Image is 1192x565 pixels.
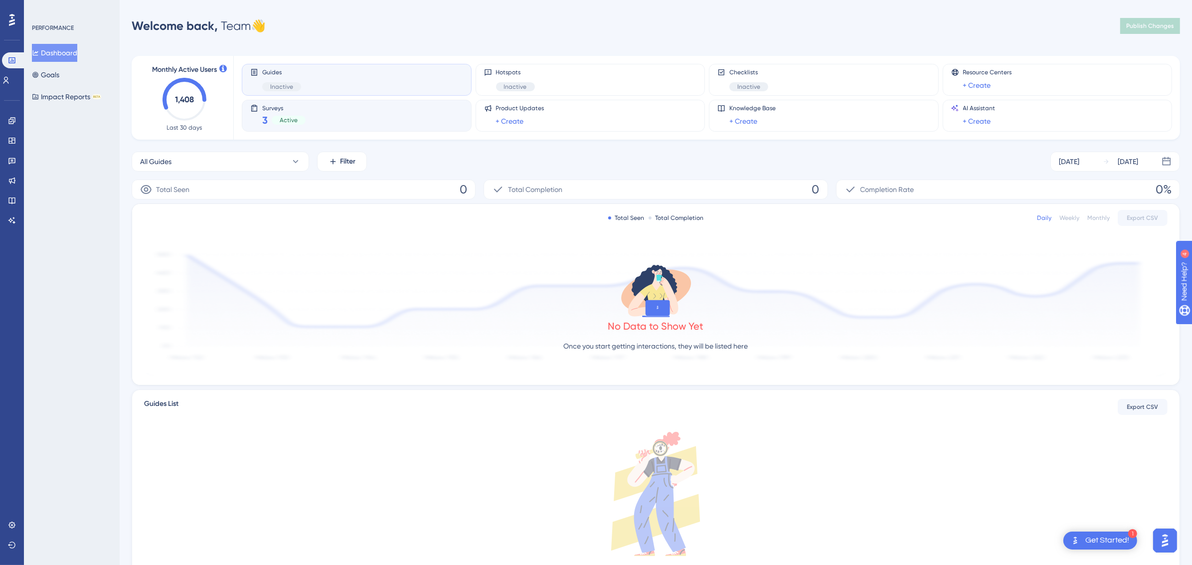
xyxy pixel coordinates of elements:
span: Inactive [504,83,527,91]
span: Export CSV [1127,403,1159,411]
span: Inactive [737,83,760,91]
div: Monthly [1087,214,1110,222]
span: AI Assistant [963,104,996,112]
span: Guides List [144,398,178,416]
div: 4 [69,5,72,13]
span: Publish Changes [1126,22,1174,30]
a: + Create [729,115,757,127]
span: Export CSV [1127,214,1159,222]
span: Surveys [262,104,306,111]
span: Guides [262,68,301,76]
span: Resource Centers [963,68,1012,76]
span: Hotspots [496,68,535,76]
span: Last 30 days [167,124,202,132]
p: Once you start getting interactions, they will be listed here [564,340,748,352]
span: 0 [460,182,467,197]
div: Total Seen [608,214,645,222]
span: 0 [812,182,820,197]
span: Filter [341,156,356,168]
button: Publish Changes [1120,18,1180,34]
div: Total Completion [649,214,704,222]
a: + Create [963,115,991,127]
span: All Guides [140,156,171,168]
span: Checklists [729,68,768,76]
button: Export CSV [1118,210,1168,226]
text: 1,408 [175,95,194,104]
a: + Create [963,79,991,91]
button: All Guides [132,152,309,172]
div: Open Get Started! checklist, remaining modules: 1 [1063,532,1137,550]
div: [DATE] [1118,156,1138,168]
div: 1 [1128,529,1137,538]
button: Dashboard [32,44,77,62]
div: [DATE] [1059,156,1079,168]
div: No Data to Show Yet [608,319,704,333]
span: Total Completion [508,184,562,195]
span: Active [280,116,298,124]
span: Knowledge Base [729,104,776,112]
span: 3 [262,113,268,127]
button: Export CSV [1118,399,1168,415]
span: Monthly Active Users [152,64,217,76]
img: launcher-image-alternative-text [1069,535,1081,547]
span: Total Seen [156,184,189,195]
iframe: UserGuiding AI Assistant Launcher [1150,526,1180,556]
div: Team 👋 [132,18,266,34]
button: Filter [317,152,367,172]
span: Welcome back, [132,18,218,33]
div: Weekly [1059,214,1079,222]
div: Get Started! [1085,535,1129,546]
span: Product Updates [496,104,544,112]
div: Daily [1037,214,1051,222]
span: Need Help? [23,2,62,14]
button: Goals [32,66,59,84]
div: PERFORMANCE [32,24,74,32]
a: + Create [496,115,524,127]
span: Inactive [270,83,293,91]
span: 0% [1156,182,1172,197]
button: Impact ReportsBETA [32,88,101,106]
div: BETA [92,94,101,99]
span: Completion Rate [860,184,914,195]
